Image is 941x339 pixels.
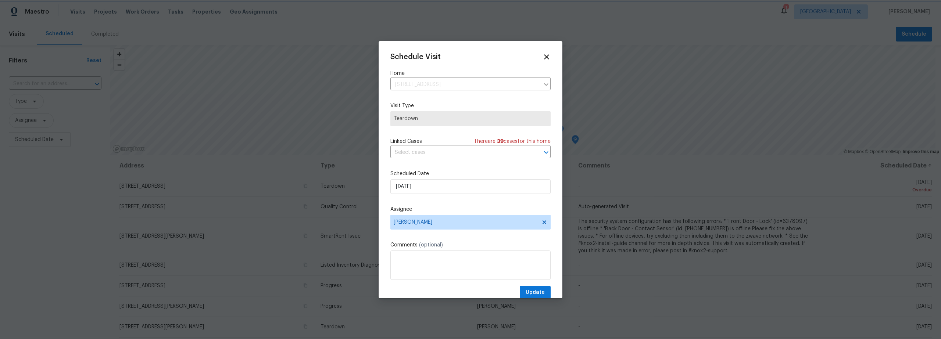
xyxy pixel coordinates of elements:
input: Enter in an address [390,79,540,90]
span: (optional) [419,242,443,248]
span: Linked Cases [390,138,422,145]
span: [PERSON_NAME] [394,219,538,225]
label: Assignee [390,206,551,213]
label: Comments [390,241,551,249]
input: M/D/YYYY [390,179,551,194]
button: Update [520,286,551,299]
span: Teardown [394,115,547,122]
button: Open [541,147,551,158]
label: Scheduled Date [390,170,551,177]
span: 39 [497,139,504,144]
span: Update [526,288,545,297]
input: Select cases [390,147,530,158]
span: There are case s for this home [474,138,551,145]
label: Home [390,70,551,77]
label: Visit Type [390,102,551,109]
span: Schedule Visit [390,53,441,61]
span: Close [543,53,551,61]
